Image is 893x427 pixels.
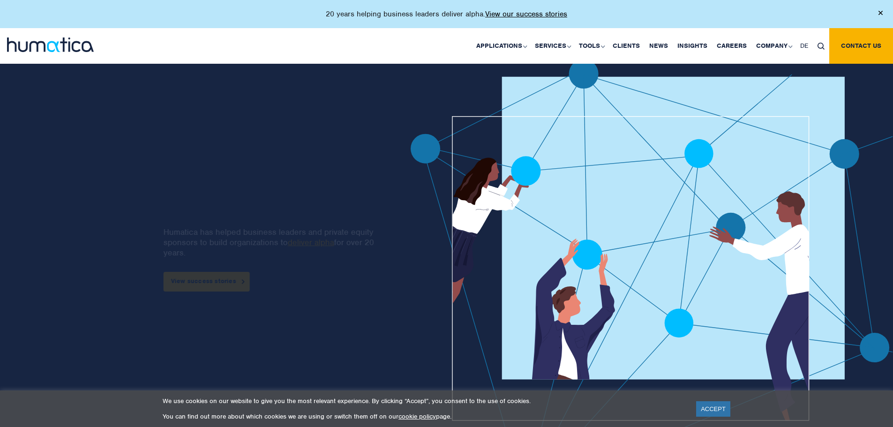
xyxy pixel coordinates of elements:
[472,28,530,64] a: Applications
[326,9,567,19] p: 20 years helping business leaders deliver alpha.
[608,28,645,64] a: Clients
[696,401,730,417] a: ACCEPT
[398,412,436,420] a: cookie policy
[751,28,795,64] a: Company
[829,28,893,64] a: Contact us
[485,9,567,19] a: View our success stories
[818,43,825,50] img: search_icon
[712,28,751,64] a: Careers
[163,272,249,292] a: View success stories
[242,279,245,284] img: arrowicon
[7,37,94,52] img: logo
[287,237,334,247] a: deliver alpha
[163,412,684,420] p: You can find out more about which cookies we are using or switch them off on our page.
[530,28,574,64] a: Services
[795,28,813,64] a: DE
[163,397,684,405] p: We use cookies on our website to give you the most relevant experience. By clicking “Accept”, you...
[645,28,673,64] a: News
[673,28,712,64] a: Insights
[163,227,380,258] p: Humatica has helped business leaders and private equity sponsors to build organizations to for ov...
[800,42,808,50] span: DE
[574,28,608,64] a: Tools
